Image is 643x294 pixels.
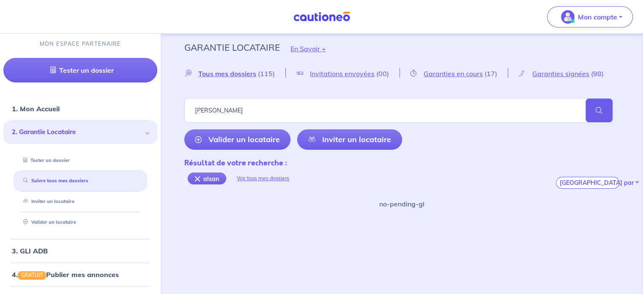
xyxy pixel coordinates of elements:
a: Inviter un locataire [20,198,74,204]
p: Mon compte [578,12,617,22]
div: Inviter un locataire [14,195,147,209]
span: (00) [376,69,389,78]
div: Suivre tous mes dossiers [14,174,147,188]
span: Tous mes dossiers [198,69,256,78]
button: [GEOGRAPHIC_DATA] par [556,177,619,189]
a: Garanties en cours(17) [400,69,508,77]
button: En Savoir + [280,36,337,61]
div: 3. GLI ADB [3,242,157,259]
div: 1. Mon Accueil [3,100,157,117]
div: alsan [188,173,226,184]
a: Tester un dossier [20,157,70,163]
a: 3. GLI ADB [12,247,48,255]
div: 4.GRATUITPublier mes annonces [3,266,157,283]
a: Inviter un locataire [297,129,402,150]
a: Invitations envoyées(00) [286,69,399,77]
div: 2. Garantie Locataire [3,121,157,144]
a: Tester un dossier [3,58,157,82]
span: (17) [484,69,497,78]
a: 4.GRATUITPublier mes annonces [12,270,119,279]
a: Tous mes dossiers(115) [184,69,285,77]
p: no-pending-gl [379,199,424,209]
p: Garantie Locataire [184,40,280,55]
input: Rechercher par nom / prénom / mail du locataire [184,98,613,123]
div: Tester un dossier [14,154,147,168]
div: Voir tous mes dossiers [226,168,300,189]
span: Garanties signées [532,69,589,78]
a: 1. Mon Accueil [12,104,60,113]
span: Garanties en cours [424,69,483,78]
span: 2. Garantie Locataire [12,127,142,137]
img: Cautioneo [290,11,353,22]
span: search [586,99,613,122]
span: (115) [258,69,275,78]
button: illu_account_valid_menu.svgMon compte [547,6,633,27]
div: Valider un locataire [14,215,147,229]
a: Valider un locataire [20,219,76,225]
a: Valider un locataire [184,129,290,150]
a: Garanties signées(98) [508,69,614,77]
span: Invitations envoyées [310,69,375,78]
div: Résultat de votre recherche : [184,157,300,168]
img: illu_account_valid_menu.svg [561,10,575,24]
a: Suivre tous mes dossiers [20,178,88,184]
span: (98) [591,69,604,78]
p: MON ESPACE PARTENAIRE [40,40,121,48]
